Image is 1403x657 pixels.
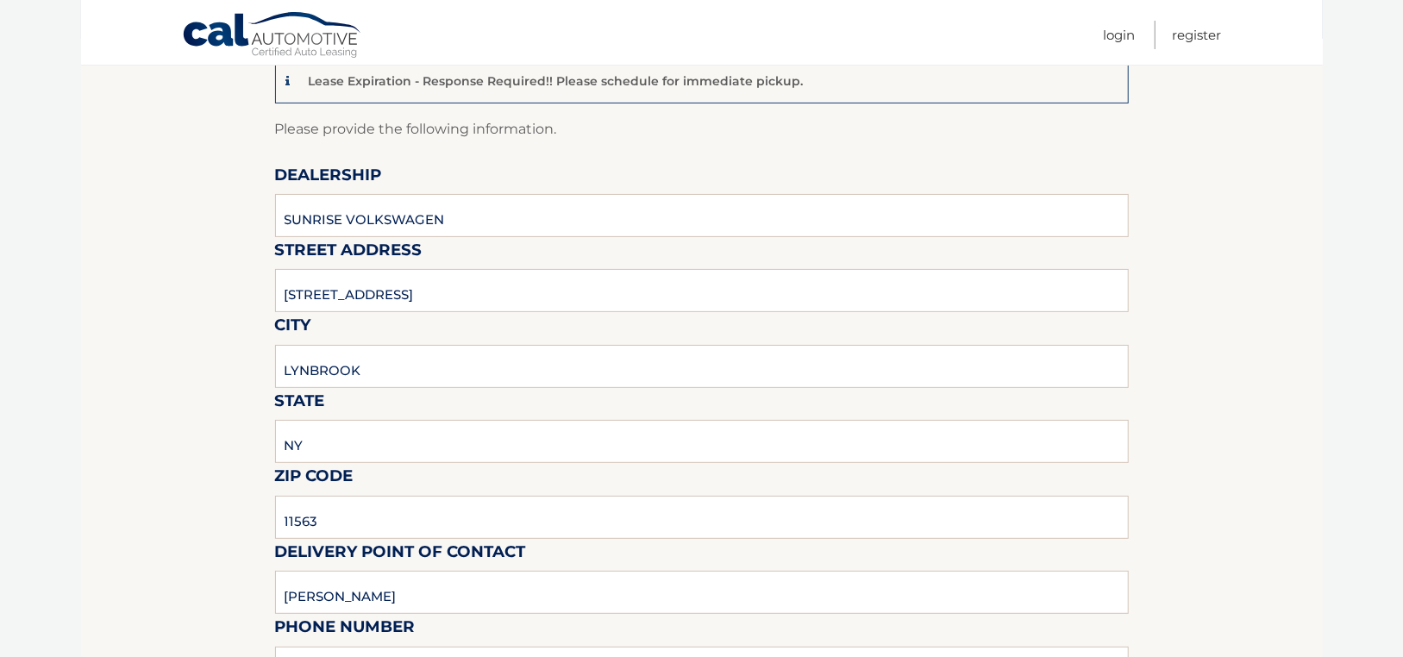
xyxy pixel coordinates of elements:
a: Login [1104,21,1136,49]
label: Street Address [275,237,423,269]
label: Phone Number [275,614,416,646]
label: City [275,312,311,344]
p: Lease Expiration - Response Required!! Please schedule for immediate pickup. [309,73,804,89]
label: State [275,388,325,420]
a: Register [1173,21,1222,49]
label: Delivery Point of Contact [275,539,526,571]
label: Zip Code [275,463,354,495]
p: Please provide the following information. [275,117,1129,141]
label: Dealership [275,162,382,194]
a: Cal Automotive [182,11,363,61]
